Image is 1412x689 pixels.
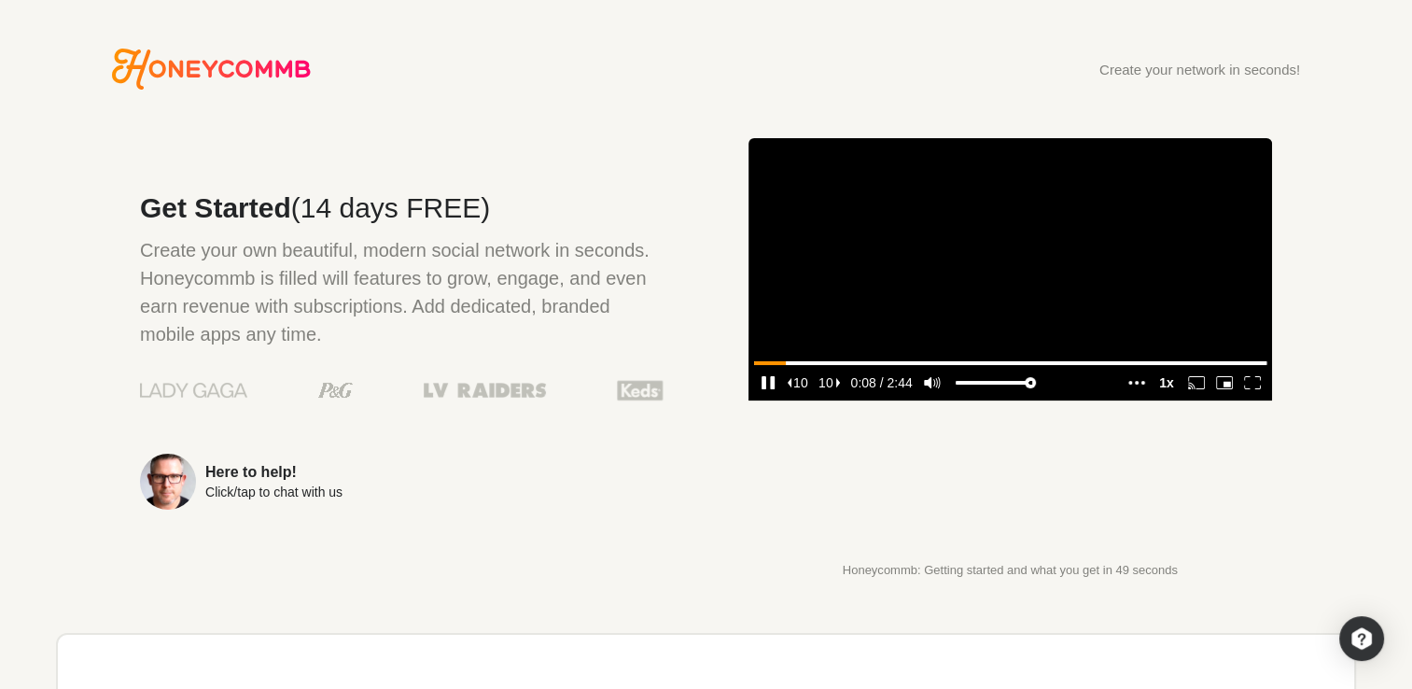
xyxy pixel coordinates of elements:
h2: Get Started [140,194,664,222]
img: Procter & Gamble [318,383,353,398]
span: (14 days FREE) [291,192,490,223]
div: Click/tap to chat with us [205,485,343,499]
img: Keds [617,378,664,402]
svg: Honeycommb [112,49,311,90]
div: Create your network in seconds! [1099,63,1300,77]
a: Here to help!Click/tap to chat with us [140,454,664,510]
a: Go to Honeycommb homepage [112,49,311,90]
p: Create your own beautiful, modern social network in seconds. Honeycommb is filled will features t... [140,236,664,348]
div: Open Intercom Messenger [1339,616,1384,661]
div: Here to help! [205,465,343,480]
img: Sean [140,454,196,510]
img: Lady Gaga [140,376,247,404]
img: Las Vegas Raiders [424,383,546,398]
p: Honeycommb: Getting started and what you get in 49 seconds [748,564,1273,577]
